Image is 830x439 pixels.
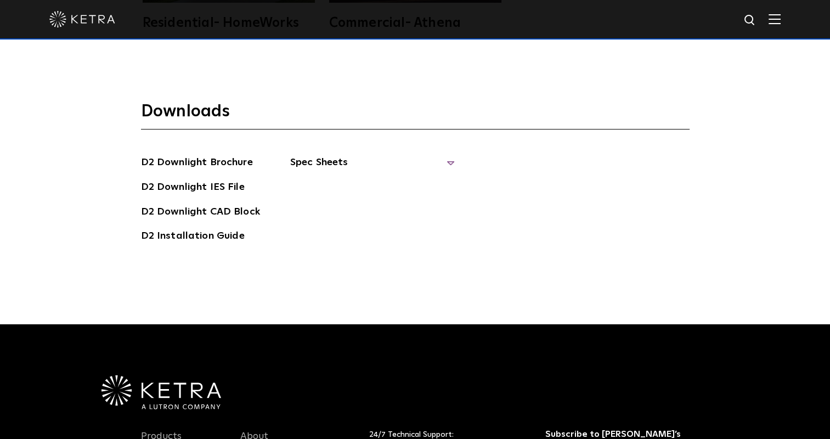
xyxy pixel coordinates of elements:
[49,11,115,27] img: ketra-logo-2019-white
[290,155,455,179] span: Spec Sheets
[141,179,245,197] a: D2 Downlight IES File
[141,204,260,222] a: D2 Downlight CAD Block
[141,101,690,130] h3: Downloads
[141,228,245,246] a: D2 Installation Guide
[769,14,781,24] img: Hamburger%20Nav.svg
[743,14,757,27] img: search icon
[101,375,221,409] img: Ketra-aLutronCo_White_RGB
[141,155,253,172] a: D2 Downlight Brochure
